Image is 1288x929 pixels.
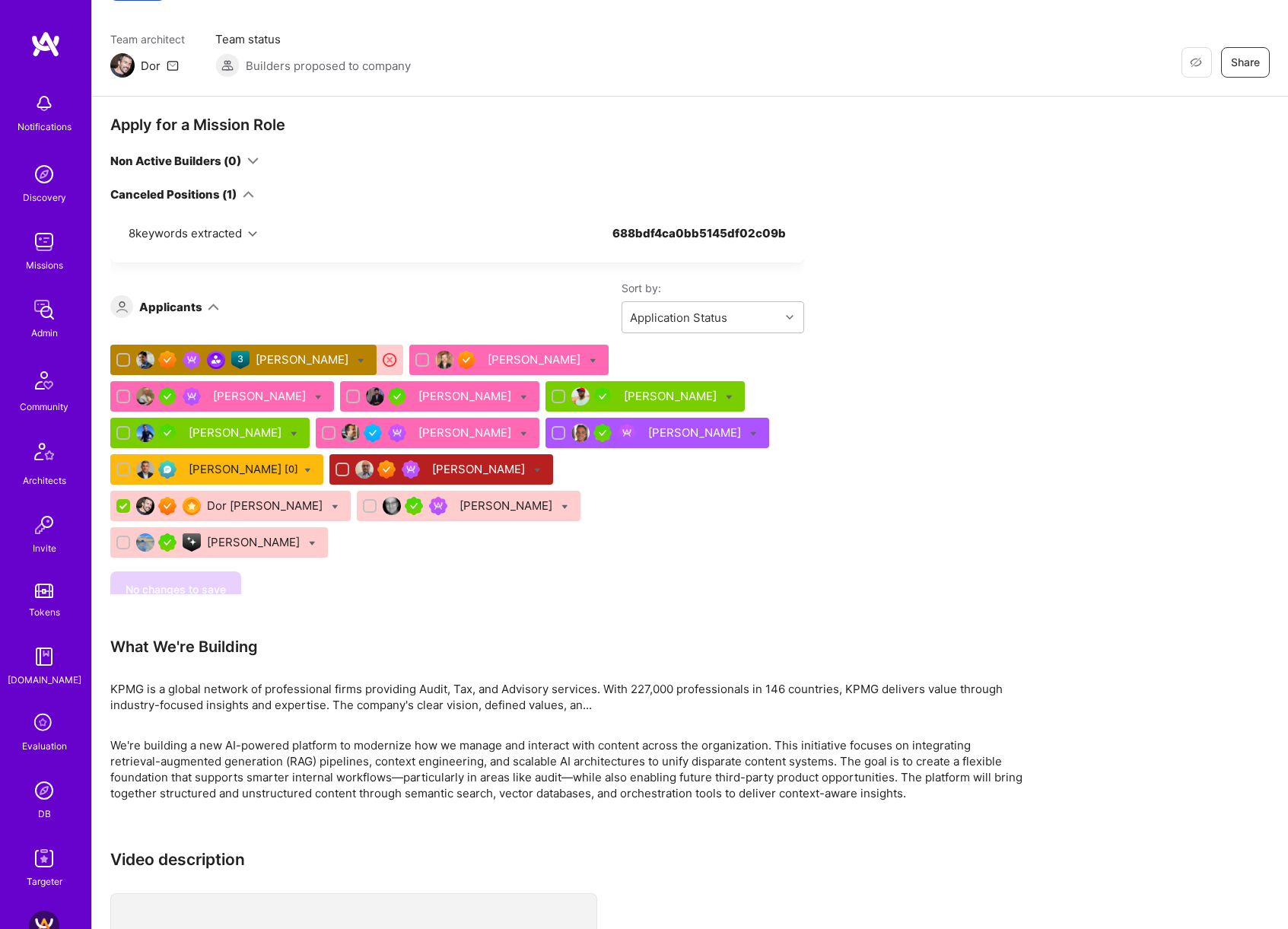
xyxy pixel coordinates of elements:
[158,387,177,406] img: A.Teamer in Residence
[429,497,447,515] img: Been on Mission
[167,59,179,72] i: icon Mail
[31,325,58,341] div: Admin
[30,709,59,738] i: icon SelectionTeam
[189,461,298,477] div: [PERSON_NAME]
[183,387,201,406] img: Been on Mission
[158,533,177,552] img: A.Teamer in Residence
[183,533,201,552] img: A.I. guild
[110,186,237,202] div: Canceled Positions (1)
[590,357,596,364] i: Bulk Status Update
[136,460,154,479] img: User Avatar
[136,533,154,552] img: User Avatar
[247,155,259,167] i: icon ArrowDown
[246,58,411,74] span: Builders proposed to company
[26,436,62,472] img: Architects
[29,159,59,189] img: discovery
[520,430,527,437] i: Bulk Status Update
[291,430,297,437] i: Bulk Status Update
[158,351,177,369] img: Exceptional A.Teamer
[571,424,590,442] img: User Avatar
[561,503,568,510] i: Bulk Status Update
[622,281,804,295] label: Sort by:
[457,351,475,369] img: Exceptional A.Teamer
[1231,55,1260,70] span: Share
[593,387,612,406] img: A.Teamer in Residence
[460,498,555,514] div: [PERSON_NAME]
[355,460,374,479] img: User Avatar
[136,424,154,442] img: User Avatar
[358,357,364,364] i: Bulk Status Update
[158,460,177,479] img: Evaluation Call Pending
[33,540,56,556] div: Invite
[208,301,219,313] i: icon ArrowDown
[750,430,757,437] i: Bulk Status Update
[110,737,1023,801] p: We're building a new AI-powered platform to modernize how we manage and interact with content acr...
[1190,56,1202,68] i: icon EyeClosed
[648,425,744,441] div: [PERSON_NAME]
[243,189,254,200] i: icon ArrowDown
[110,153,241,169] div: Non Active Builders (0)
[364,424,382,442] img: Vetted A.Teamer
[383,497,401,515] img: User Avatar
[136,351,154,369] img: User Avatar
[29,843,59,873] img: Skill Targeter
[571,387,590,406] img: User Avatar
[110,681,1023,713] div: KPMG is a global network of professional firms providing Audit, Tax, and Advisory services. With ...
[342,424,360,442] img: User Avatar
[23,189,66,205] div: Discovery
[1221,47,1270,78] button: Share
[183,351,201,369] img: Been on Mission
[29,294,59,325] img: admin teamwork
[189,425,285,441] div: [PERSON_NAME]
[129,225,257,241] button: 8keywords extracted
[786,313,793,321] i: icon Chevron
[213,388,309,404] div: [PERSON_NAME]
[381,352,399,369] i: icon CloseRedCircle
[116,301,128,313] i: icon Applicant
[435,351,453,369] img: User Avatar
[388,387,406,406] img: A.Teamer in Residence
[29,510,59,540] img: Invite
[26,362,62,399] img: Community
[141,58,161,74] div: Dor
[158,497,177,515] img: Exceptional A.Teamer
[110,637,1023,657] div: What We're Building
[315,393,322,400] i: Bulk Status Update
[207,498,326,514] div: Dor [PERSON_NAME]
[20,399,68,415] div: Community
[29,775,59,806] img: Admin Search
[388,424,406,442] img: Been on Mission
[26,257,63,273] div: Missions
[488,352,584,367] div: [PERSON_NAME]
[110,31,185,47] span: Team architect
[29,641,59,672] img: guide book
[402,460,420,479] img: Been on Mission
[110,53,135,78] img: Team Architect
[136,387,154,406] img: User Avatar
[8,672,81,688] div: [DOMAIN_NAME]
[332,503,339,510] i: Bulk Status Update
[29,604,60,620] div: Tokens
[23,472,66,488] div: Architects
[630,309,727,325] div: Application Status
[418,388,514,404] div: [PERSON_NAME]
[432,461,528,477] div: [PERSON_NAME]
[285,461,298,477] sup: [0]
[534,466,541,473] i: Bulk Status Update
[256,352,351,367] div: [PERSON_NAME]
[22,738,67,754] div: Evaluation
[215,53,240,78] img: Builders proposed to company
[110,850,1023,869] h3: Video description
[139,299,202,315] div: Applicants
[366,387,384,406] img: User Avatar
[27,873,62,889] div: Targeter
[136,497,154,515] img: User Avatar
[520,393,527,400] i: Bulk Status Update
[29,227,59,257] img: teamwork
[215,31,411,47] span: Team status
[35,584,53,598] img: tokens
[29,88,59,119] img: bell
[110,115,804,135] div: Apply for a Mission Role
[418,425,514,441] div: [PERSON_NAME]
[405,497,423,515] img: A.Teamer in Residence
